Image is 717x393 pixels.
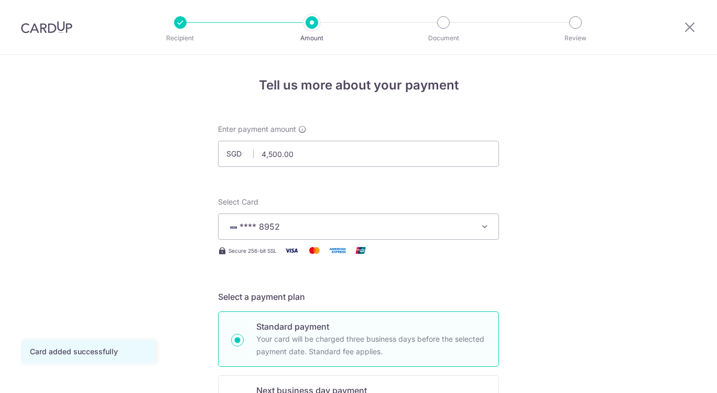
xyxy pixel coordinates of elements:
[218,76,499,95] h4: Tell us more about your payment
[304,244,325,257] img: Mastercard
[227,223,240,231] img: VISA
[273,33,351,43] p: Amount
[327,244,348,257] img: American Express
[30,346,146,357] div: Card added successfully
[405,33,482,43] p: Document
[218,141,499,167] input: 0.00
[218,290,499,303] h5: Select a payment plan
[142,33,219,43] p: Recipient
[350,244,371,257] img: Union Pay
[218,197,258,206] span: translation missing: en.payables.payment_networks.credit_card.summary.labels.select_card
[256,320,486,333] p: Standard payment
[218,124,296,134] span: Enter payment amount
[226,149,254,159] span: SGD
[21,21,72,33] img: CardUp
[256,333,486,358] p: Your card will be charged three business days before the selected payment date. Standard fee appl...
[281,244,302,257] img: Visa
[229,246,277,255] span: Secure 256-bit SSL
[537,33,614,43] p: Review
